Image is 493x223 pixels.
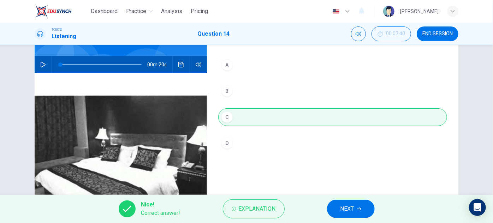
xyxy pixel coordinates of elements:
[422,31,453,37] span: END SESSION
[52,27,62,32] span: TOEIC®
[332,9,340,14] img: en
[239,204,276,214] span: Explanation
[372,26,411,41] div: Hide
[198,30,230,38] h1: Question 14
[400,7,439,16] div: [PERSON_NAME]
[52,32,76,41] h1: Listening
[91,7,118,16] span: Dashboard
[340,204,354,214] span: NEXT
[386,31,405,37] span: 00:07:40
[372,26,411,41] button: 00:07:40
[123,5,156,18] button: Practice
[417,26,458,41] button: END SESSION
[161,7,183,16] span: Analysis
[88,5,120,18] button: Dashboard
[141,209,180,217] span: Correct answer!
[351,26,366,41] div: Mute
[327,200,375,218] button: NEXT
[35,4,72,18] img: EduSynch logo
[383,6,394,17] img: Profile picture
[126,7,147,16] span: Practice
[35,4,88,18] a: EduSynch logo
[188,5,211,18] button: Pricing
[159,5,185,18] button: Analysis
[176,56,187,73] button: Click to see the audio transcription
[191,7,208,16] span: Pricing
[147,56,172,73] span: 00m 20s
[223,199,285,218] button: Explanation
[469,199,486,216] div: Open Intercom Messenger
[141,200,180,209] span: Nice!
